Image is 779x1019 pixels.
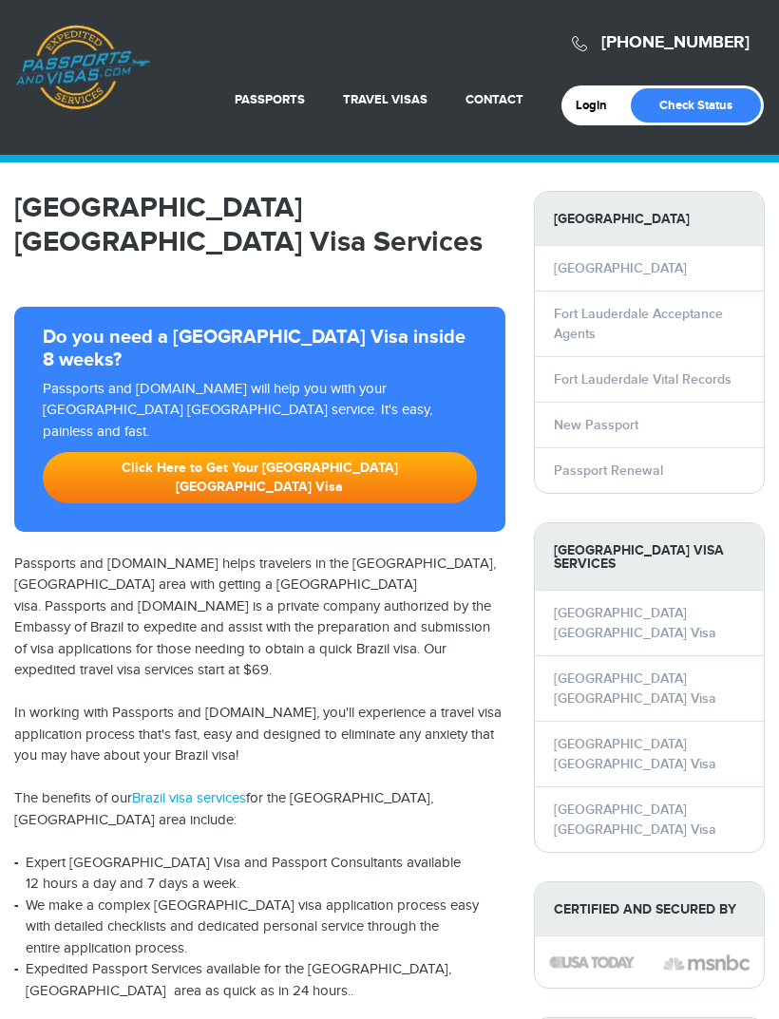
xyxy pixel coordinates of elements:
[601,32,750,53] a: [PHONE_NUMBER]
[549,956,636,969] img: image description
[554,605,716,641] a: [GEOGRAPHIC_DATA] [GEOGRAPHIC_DATA] Visa
[14,703,505,767] p: In working with Passports and [DOMAIN_NAME], you'll experience a travel visa application process ...
[554,670,716,707] a: [GEOGRAPHIC_DATA] [GEOGRAPHIC_DATA] Visa
[14,853,505,896] li: Expert [GEOGRAPHIC_DATA] Visa and Passport Consultants available 12 hours a day and 7 days a week.
[535,523,764,591] strong: [GEOGRAPHIC_DATA] Visa Services
[535,882,764,936] strong: Certified and Secured by
[554,802,716,838] a: [GEOGRAPHIC_DATA] [GEOGRAPHIC_DATA] Visa
[14,554,505,682] p: Passports and [DOMAIN_NAME] helps travelers in the [GEOGRAPHIC_DATA], [GEOGRAPHIC_DATA] area with...
[554,417,638,433] a: New Passport
[14,959,505,1002] li: Expedited Passport Services available for the [GEOGRAPHIC_DATA], [GEOGRAPHIC_DATA] area as quick ...
[14,788,505,831] p: The benefits of our for the [GEOGRAPHIC_DATA], [GEOGRAPHIC_DATA] area include:
[535,192,764,246] strong: [GEOGRAPHIC_DATA]
[554,260,687,276] a: [GEOGRAPHIC_DATA]
[15,25,150,110] a: Passports & [DOMAIN_NAME]
[576,98,620,113] a: Login
[554,462,663,479] a: Passport Renewal
[465,92,523,107] a: Contact
[132,790,246,806] a: Brazil visa services
[554,736,716,772] a: [GEOGRAPHIC_DATA] [GEOGRAPHIC_DATA] Visa
[14,896,505,960] li: We make a complex [GEOGRAPHIC_DATA] visa application process easy with detailed checklists and de...
[663,953,750,972] img: image description
[43,452,477,503] a: Click Here to Get Your [GEOGRAPHIC_DATA] [GEOGRAPHIC_DATA] Visa
[43,326,477,371] strong: Do you need a [GEOGRAPHIC_DATA] Visa inside 8 weeks?
[554,306,723,342] a: Fort Lauderdale Acceptance Agents
[14,191,505,259] h1: [GEOGRAPHIC_DATA] [GEOGRAPHIC_DATA] Visa Services
[554,371,731,387] a: Fort Lauderdale Vital Records
[235,92,305,107] a: Passports
[35,379,484,514] div: Passports and [DOMAIN_NAME] will help you with your [GEOGRAPHIC_DATA] [GEOGRAPHIC_DATA] service. ...
[343,92,427,107] a: Travel Visas
[631,88,761,123] a: Check Status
